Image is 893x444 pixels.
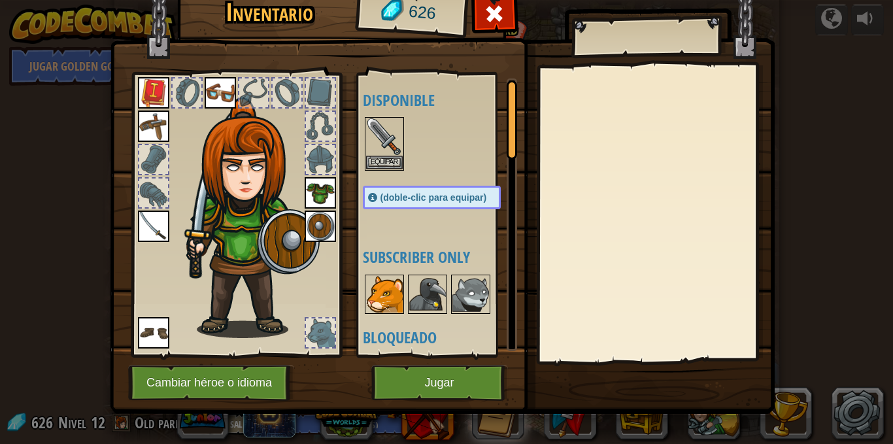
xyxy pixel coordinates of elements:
span: (doble-clic para equipar) [380,192,487,203]
img: portrait.png [409,276,446,313]
img: portrait.png [366,276,403,313]
img: portrait.png [205,77,236,109]
img: portrait.png [452,276,489,313]
h4: Disponible [363,92,527,109]
img: female.png [180,97,321,338]
img: portrait.png [138,111,169,142]
img: portrait.png [305,177,336,209]
button: Equipar [366,156,403,169]
img: portrait.png [138,211,169,242]
button: Jugar [371,365,508,401]
img: portrait.png [138,317,169,349]
img: portrait.png [138,77,169,109]
button: Cambiar héroe o idioma [128,365,294,401]
h4: Subscriber Only [363,248,527,265]
h4: Bloqueado [363,329,527,346]
img: portrait.png [366,118,403,155]
img: portrait.png [305,211,336,242]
